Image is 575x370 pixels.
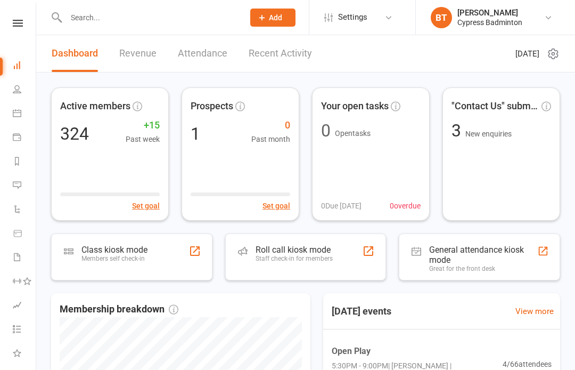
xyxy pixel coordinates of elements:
[126,133,160,145] span: Past week
[269,13,282,22] span: Add
[451,120,465,141] span: 3
[457,18,522,27] div: Cypress Badminton
[503,358,552,370] span: 4 / 66 attendees
[249,35,312,72] a: Recent Activity
[13,78,37,102] a: People
[191,125,200,142] div: 1
[52,35,98,72] a: Dashboard
[390,200,421,212] span: 0 overdue
[321,122,331,139] div: 0
[60,125,89,142] div: 324
[126,118,160,133] span: +15
[63,10,236,25] input: Search...
[81,245,147,255] div: Class kiosk mode
[119,35,157,72] a: Revenue
[251,133,290,145] span: Past month
[431,7,452,28] div: BT
[60,302,178,317] span: Membership breakdown
[251,118,290,133] span: 0
[13,54,37,78] a: Dashboard
[13,126,37,150] a: Payments
[321,200,362,212] span: 0 Due [DATE]
[81,255,147,262] div: Members self check-in
[515,47,539,60] span: [DATE]
[13,294,37,318] a: Assessments
[191,99,233,114] span: Prospects
[451,99,539,114] span: "Contact Us" submissions
[429,245,537,265] div: General attendance kiosk mode
[250,9,295,27] button: Add
[338,5,367,29] span: Settings
[515,305,554,318] a: View more
[332,344,503,358] span: Open Play
[13,222,37,246] a: Product Sales
[60,99,130,114] span: Active members
[256,255,333,262] div: Staff check-in for members
[321,99,389,114] span: Your open tasks
[335,129,371,138] span: Open tasks
[132,200,160,212] button: Set goal
[13,102,37,126] a: Calendar
[13,150,37,174] a: Reports
[256,245,333,255] div: Roll call kiosk mode
[323,302,400,321] h3: [DATE] events
[262,200,290,212] button: Set goal
[13,342,37,366] a: What's New
[429,265,537,272] div: Great for the front desk
[457,8,522,18] div: [PERSON_NAME]
[465,130,512,138] span: New enquiries
[178,35,227,72] a: Attendance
